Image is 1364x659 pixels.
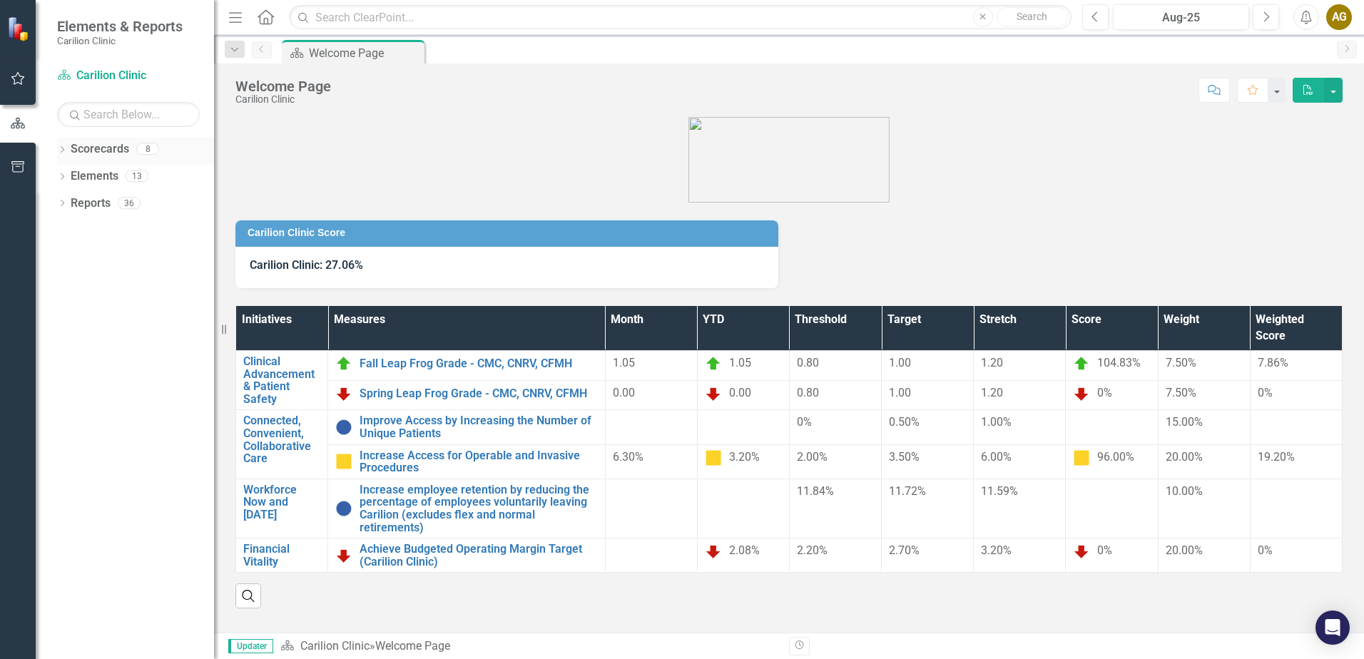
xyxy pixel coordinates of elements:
[57,18,183,35] span: Elements & Reports
[1258,356,1288,369] span: 7.86%
[889,386,911,399] span: 1.00
[57,35,183,46] small: Carilion Clinic
[335,500,352,517] img: No Information
[981,450,1012,464] span: 6.00%
[236,479,328,538] td: Double-Click to Edit Right Click for Context Menu
[1073,449,1090,466] img: Caution
[243,414,320,464] a: Connected, Convenient, Collaborative Care
[360,543,598,568] a: Achieve Budgeted Operating Margin Target (Carilion Clinic)
[300,639,370,653] a: Carilion Clinic
[360,414,598,439] a: Improve Access by Increasing the Number of Unique Patients
[228,639,273,653] span: Updater
[1097,543,1112,557] span: 0%
[981,484,1018,498] span: 11.59%
[981,356,1003,369] span: 1.20
[360,357,598,370] a: Fall Leap Frog Grade - CMC, CNRV, CFMH
[289,5,1072,30] input: Search ClearPoint...
[729,386,751,399] span: 0.00
[71,168,118,185] a: Elements
[705,543,722,560] img: Below Plan
[248,228,771,238] h3: Carilion Clinic Score
[236,351,328,410] td: Double-Click to Edit Right Click for Context Menu
[1315,611,1350,645] div: Open Intercom Messenger
[705,385,722,402] img: Below Plan
[360,484,598,533] a: Increase employee retention by reducing the percentage of employees voluntarily leaving Carilion ...
[797,543,828,557] span: 2.20%
[1166,386,1196,399] span: 7.50%
[1073,543,1090,560] img: Below Plan
[328,410,606,444] td: Double-Click to Edit Right Click for Context Menu
[1097,450,1134,464] span: 96.00%
[1258,386,1273,399] span: 0%
[797,386,819,399] span: 0.80
[797,450,828,464] span: 2.00%
[309,44,421,62] div: Welcome Page
[1258,543,1273,557] span: 0%
[328,538,606,573] td: Double-Click to Edit Right Click for Context Menu
[1166,450,1203,464] span: 20.00%
[1258,450,1295,464] span: 19.20%
[613,386,635,399] span: 0.00
[729,450,760,464] span: 3.20%
[1118,9,1244,26] div: Aug-25
[243,355,320,405] a: Clinical Advancement & Patient Safety
[1017,11,1047,22] span: Search
[71,195,111,212] a: Reports
[1166,415,1203,429] span: 15.00%
[1097,356,1141,369] span: 104.83%
[1166,543,1203,557] span: 20.00%
[335,355,352,372] img: On Target
[7,16,32,41] img: ClearPoint Strategy
[360,449,598,474] a: Increase Access for Operable and Invasive Procedures
[981,386,1003,399] span: 1.20
[688,117,890,203] img: carilion%20clinic%20logo%202.0.png
[71,141,129,158] a: Scorecards
[705,449,722,466] img: Caution
[236,538,328,573] td: Double-Click to Edit Right Click for Context Menu
[981,543,1012,557] span: 3.20%
[375,639,450,653] div: Welcome Page
[328,380,606,410] td: Double-Click to Edit Right Click for Context Menu
[335,547,352,564] img: Below Plan
[118,197,141,209] div: 36
[235,94,331,105] div: Carilion Clinic
[328,444,606,479] td: Double-Click to Edit Right Click for Context Menu
[797,484,834,498] span: 11.84%
[613,356,635,369] span: 1.05
[889,484,926,498] span: 11.72%
[335,385,352,402] img: Below Plan
[235,78,331,94] div: Welcome Page
[328,479,606,538] td: Double-Click to Edit Right Click for Context Menu
[243,543,320,568] a: Financial Vitality
[729,543,760,557] span: 2.08%
[1113,4,1249,30] button: Aug-25
[243,484,320,521] a: Workforce Now and [DATE]
[889,356,911,369] span: 1.00
[1073,355,1090,372] img: On Target
[613,450,643,464] span: 6.30%
[328,351,606,381] td: Double-Click to Edit Right Click for Context Menu
[889,415,920,429] span: 0.50%
[1326,4,1352,30] button: AG
[1073,385,1090,402] img: Below Plan
[360,387,598,400] a: Spring Leap Frog Grade - CMC, CNRV, CFMH
[1166,356,1196,369] span: 7.50%
[797,415,812,429] span: 0%
[1097,386,1112,399] span: 0%
[797,356,819,369] span: 0.80
[236,410,328,479] td: Double-Click to Edit Right Click for Context Menu
[57,102,200,127] input: Search Below...
[335,453,352,470] img: Caution
[335,419,352,436] img: No Information
[126,170,148,183] div: 13
[280,638,778,655] div: »
[1166,484,1203,498] span: 10.00%
[889,450,920,464] span: 3.50%
[997,7,1068,27] button: Search
[889,543,920,557] span: 2.70%
[57,68,200,84] a: Carilion Clinic
[729,356,751,369] span: 1.05
[250,258,363,272] span: Carilion Clinic: 27.06%
[136,143,159,155] div: 8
